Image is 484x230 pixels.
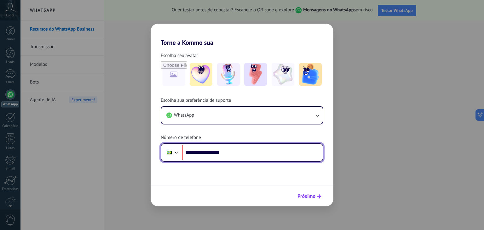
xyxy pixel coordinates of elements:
[161,53,198,59] span: Escolha seu avatar
[174,112,194,118] span: WhatsApp
[151,24,333,46] h2: Torne a Kommo sua
[161,107,323,124] button: WhatsApp
[163,146,175,159] div: Brazil: + 55
[297,194,315,198] span: Próximo
[190,63,212,86] img: -1.jpeg
[217,63,240,86] img: -2.jpeg
[161,97,231,104] span: Escolha sua preferência de suporte
[295,191,324,202] button: Próximo
[272,63,294,86] img: -4.jpeg
[244,63,267,86] img: -3.jpeg
[161,135,201,141] span: Número de telefone
[299,63,322,86] img: -5.jpeg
